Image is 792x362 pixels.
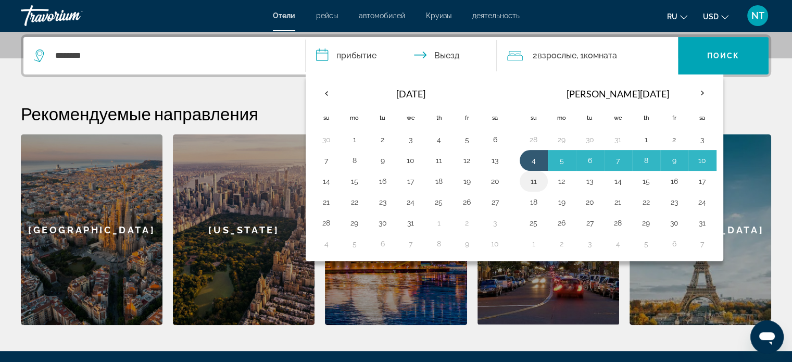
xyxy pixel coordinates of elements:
button: Day 10 [487,236,504,251]
button: Day 9 [666,153,683,168]
span: 2 [532,48,576,63]
span: Взрослые [537,51,576,60]
button: Day 9 [374,153,391,168]
button: Day 3 [487,216,504,230]
button: Day 31 [610,132,626,147]
button: Travelers: 2 adults, 0 children [497,37,678,74]
div: Search widget [23,37,769,74]
button: Day 30 [374,216,391,230]
button: Check in and out dates [306,37,497,74]
button: Day 10 [403,153,419,168]
button: Day 9 [459,236,475,251]
button: Day 4 [431,132,447,147]
button: Day 25 [431,195,447,209]
button: Day 4 [525,153,542,168]
button: Day 16 [666,174,683,189]
button: Day 11 [525,174,542,189]
button: Day 19 [459,174,475,189]
span: ru [667,13,677,21]
button: Day 16 [374,174,391,189]
button: Day 3 [694,132,711,147]
button: Day 6 [487,132,504,147]
a: Круизы [426,11,451,20]
button: Day 23 [666,195,683,209]
button: Day 3 [582,236,598,251]
button: Day 6 [374,236,391,251]
button: Day 7 [403,236,419,251]
button: Day 28 [318,216,335,230]
button: Day 26 [554,216,570,230]
button: Day 14 [610,174,626,189]
button: Day 17 [694,174,711,189]
button: Day 28 [610,216,626,230]
button: Change language [667,9,687,24]
button: Day 29 [554,132,570,147]
button: Day 5 [554,153,570,168]
button: Day 5 [346,236,363,251]
button: Day 2 [554,236,570,251]
button: Day 6 [582,153,598,168]
a: рейсы [316,11,338,20]
a: автомобилей [359,11,405,20]
button: Day 28 [525,132,542,147]
button: Day 2 [666,132,683,147]
button: Day 7 [694,236,711,251]
button: Day 3 [403,132,419,147]
button: Day 1 [525,236,542,251]
button: Day 5 [638,236,655,251]
button: Day 12 [554,174,570,189]
button: Day 23 [374,195,391,209]
button: Day 18 [431,174,447,189]
button: Day 18 [525,195,542,209]
button: Day 15 [346,174,363,189]
button: Day 14 [318,174,335,189]
span: Поиск [707,52,740,60]
button: Day 13 [487,153,504,168]
button: Day 1 [638,132,655,147]
button: User Menu [744,5,771,27]
iframe: Кнопка запуска окна обмена сообщениями [750,320,784,354]
button: Day 24 [694,195,711,209]
span: NT [751,10,764,21]
button: Day 7 [610,153,626,168]
button: Day 1 [431,216,447,230]
button: Day 30 [318,132,335,147]
th: [DATE] [341,81,481,106]
button: Day 2 [374,132,391,147]
a: деятельность [472,11,520,20]
button: Day 15 [638,174,655,189]
button: Day 13 [582,174,598,189]
button: Next month [688,81,716,105]
button: Day 27 [582,216,598,230]
button: Day 7 [318,153,335,168]
button: Day 8 [431,236,447,251]
button: Day 1 [346,132,363,147]
span: USD [703,13,719,21]
span: , 1 [576,48,617,63]
button: Day 27 [487,195,504,209]
button: Day 17 [403,174,419,189]
button: Day 21 [318,195,335,209]
a: [US_STATE] [173,134,315,325]
button: Day 21 [610,195,626,209]
button: Day 4 [610,236,626,251]
button: Day 4 [318,236,335,251]
span: Комната [583,51,617,60]
button: Day 6 [666,236,683,251]
button: Day 11 [431,153,447,168]
button: Day 31 [403,216,419,230]
button: Day 30 [666,216,683,230]
a: Отели [273,11,295,20]
button: Day 26 [459,195,475,209]
button: Day 5 [459,132,475,147]
a: [GEOGRAPHIC_DATA] [21,134,162,325]
button: Day 20 [487,174,504,189]
button: Day 24 [403,195,419,209]
button: Day 20 [582,195,598,209]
